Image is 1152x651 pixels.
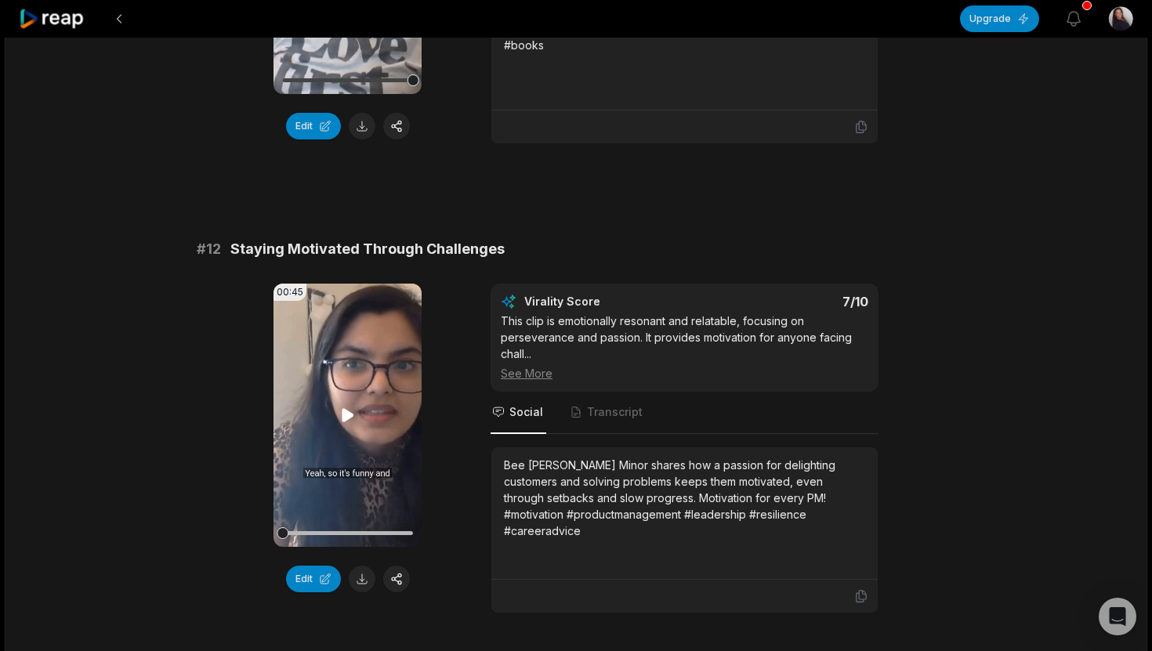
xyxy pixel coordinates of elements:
[509,404,543,420] span: Social
[286,566,341,592] button: Edit
[501,313,868,382] div: This clip is emotionally resonant and relatable, focusing on perseverance and passion. It provide...
[701,294,869,309] div: 7 /10
[286,113,341,139] button: Edit
[960,5,1039,32] button: Upgrade
[501,365,868,382] div: See More
[504,457,865,539] div: Bee [PERSON_NAME] Minor shares how a passion for delighting customers and solving problems keeps ...
[587,404,643,420] span: Transcript
[230,238,505,260] span: Staying Motivated Through Challenges
[1099,598,1136,635] div: Open Intercom Messenger
[274,284,422,547] video: Your browser does not support mp4 format.
[197,238,221,260] span: # 12
[524,294,693,309] div: Virality Score
[491,392,878,434] nav: Tabs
